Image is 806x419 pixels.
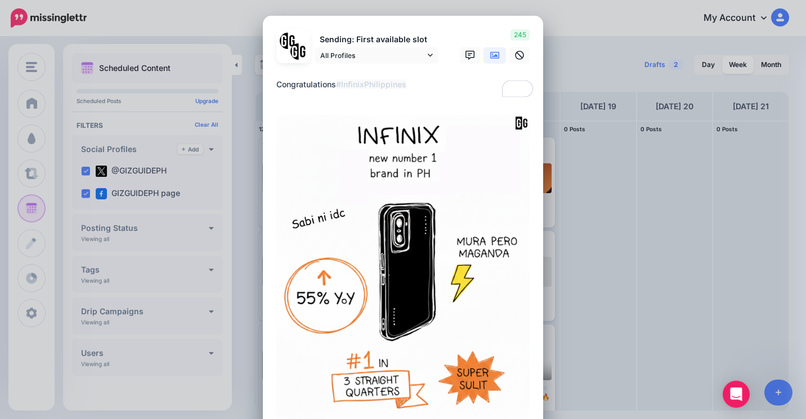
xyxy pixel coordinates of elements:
[723,381,750,408] div: Open Intercom Messenger
[276,78,535,91] div: Congratulations
[280,33,296,49] img: 353459792_649996473822713_4483302954317148903_n-bsa138318.png
[315,33,438,46] p: Sending: First available slot
[276,78,535,100] textarea: To enrich screen reader interactions, please activate Accessibility in Grammarly extension settings
[511,29,530,41] span: 245
[290,43,307,60] img: JT5sWCfR-79925.png
[315,47,438,64] a: All Profiles
[320,50,425,61] span: All Profiles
